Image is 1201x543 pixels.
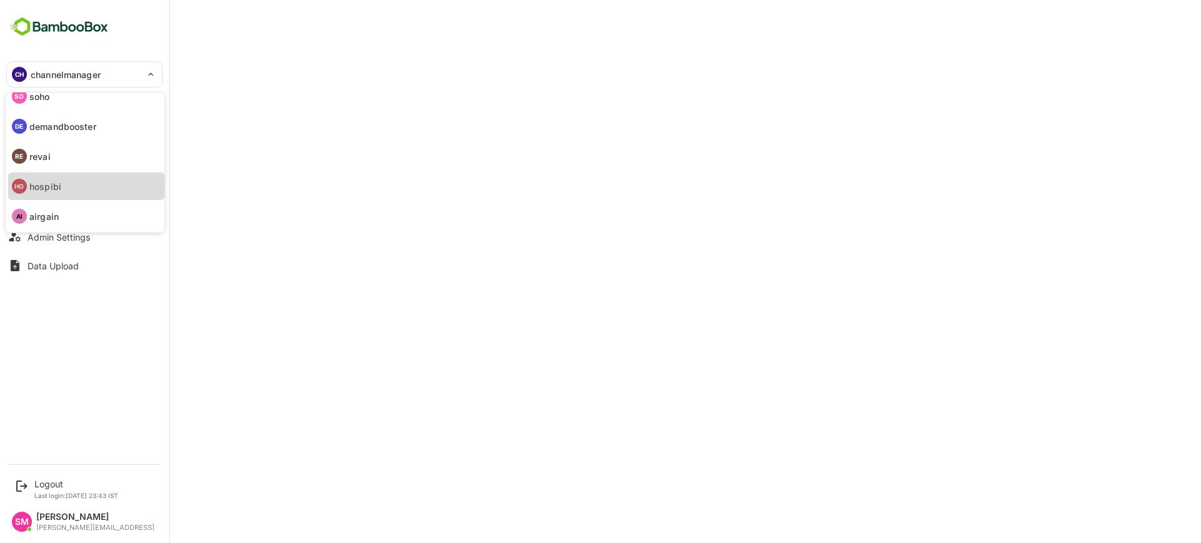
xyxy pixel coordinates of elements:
[12,149,27,164] div: RE
[12,89,27,104] div: SO
[12,119,27,134] div: DE
[29,210,59,223] p: airgain
[29,120,96,133] p: demandbooster
[29,150,51,163] p: revai
[12,209,27,224] div: AI
[29,180,61,193] p: hospibi
[29,90,50,103] p: soho
[12,179,27,194] div: HO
